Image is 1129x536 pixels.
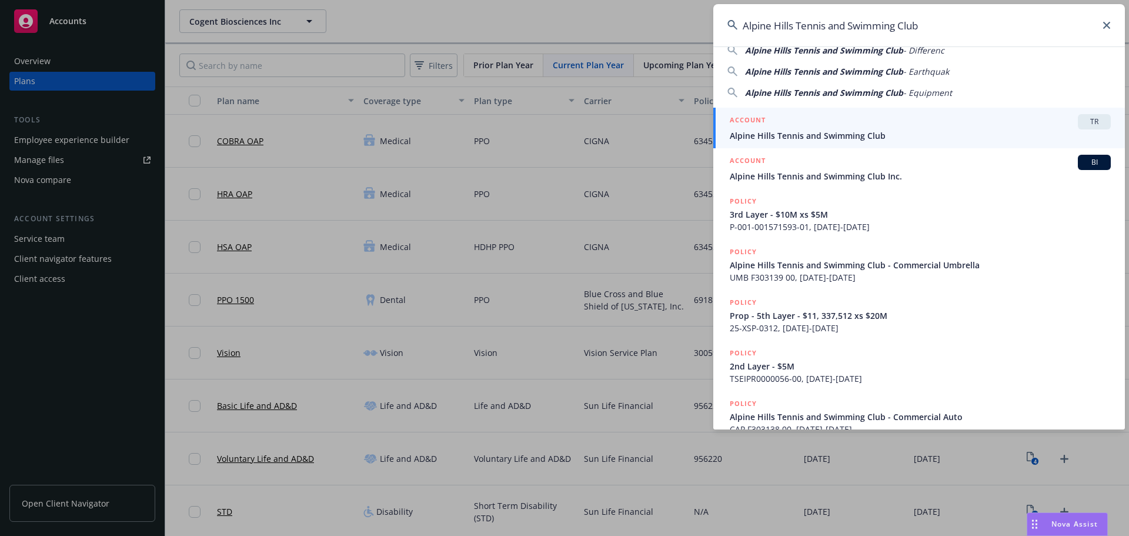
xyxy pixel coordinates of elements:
[745,87,903,98] span: Alpine Hills Tennis and Swimming Club
[713,148,1125,189] a: ACCOUNTBIAlpine Hills Tennis and Swimming Club Inc.
[730,208,1111,221] span: 3rd Layer - $10M xs $5M
[730,246,757,258] h5: POLICY
[1083,157,1106,168] span: BI
[730,398,757,410] h5: POLICY
[745,45,903,56] span: Alpine Hills Tennis and Swimming Club
[713,341,1125,391] a: POLICY2nd Layer - $5MTSEIPR0000056-00, [DATE]-[DATE]
[730,360,1111,372] span: 2nd Layer - $5M
[903,87,952,98] span: - Equipment
[730,347,757,359] h5: POLICY
[1083,116,1106,127] span: TR
[713,189,1125,239] a: POLICY3rd Layer - $10M xs $5MP-001-001571593-01, [DATE]-[DATE]
[730,271,1111,284] span: UMB F303139 00, [DATE]-[DATE]
[730,195,757,207] h5: POLICY
[713,4,1125,46] input: Search...
[1027,512,1108,536] button: Nova Assist
[730,259,1111,271] span: Alpine Hills Tennis and Swimming Club - Commercial Umbrella
[730,297,757,308] h5: POLICY
[730,170,1111,182] span: Alpine Hills Tennis and Swimming Club Inc.
[730,372,1111,385] span: TSEIPR0000056-00, [DATE]-[DATE]
[903,66,949,77] span: - Earthquak
[713,108,1125,148] a: ACCOUNTTRAlpine Hills Tennis and Swimming Club
[730,129,1111,142] span: Alpine Hills Tennis and Swimming Club
[713,391,1125,442] a: POLICYAlpine Hills Tennis and Swimming Club - Commercial AutoCAP F303138 00, [DATE]-[DATE]
[730,309,1111,322] span: Prop - 5th Layer - $11, 337,512 xs $20M
[903,45,944,56] span: - Differenc
[730,114,766,128] h5: ACCOUNT
[730,423,1111,435] span: CAP F303138 00, [DATE]-[DATE]
[745,66,903,77] span: Alpine Hills Tennis and Swimming Club
[713,239,1125,290] a: POLICYAlpine Hills Tennis and Swimming Club - Commercial UmbrellaUMB F303139 00, [DATE]-[DATE]
[730,322,1111,334] span: 25-XSP-0312, [DATE]-[DATE]
[730,221,1111,233] span: P-001-001571593-01, [DATE]-[DATE]
[713,290,1125,341] a: POLICYProp - 5th Layer - $11, 337,512 xs $20M25-XSP-0312, [DATE]-[DATE]
[1051,519,1098,529] span: Nova Assist
[730,155,766,169] h5: ACCOUNT
[730,411,1111,423] span: Alpine Hills Tennis and Swimming Club - Commercial Auto
[1027,513,1042,535] div: Drag to move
